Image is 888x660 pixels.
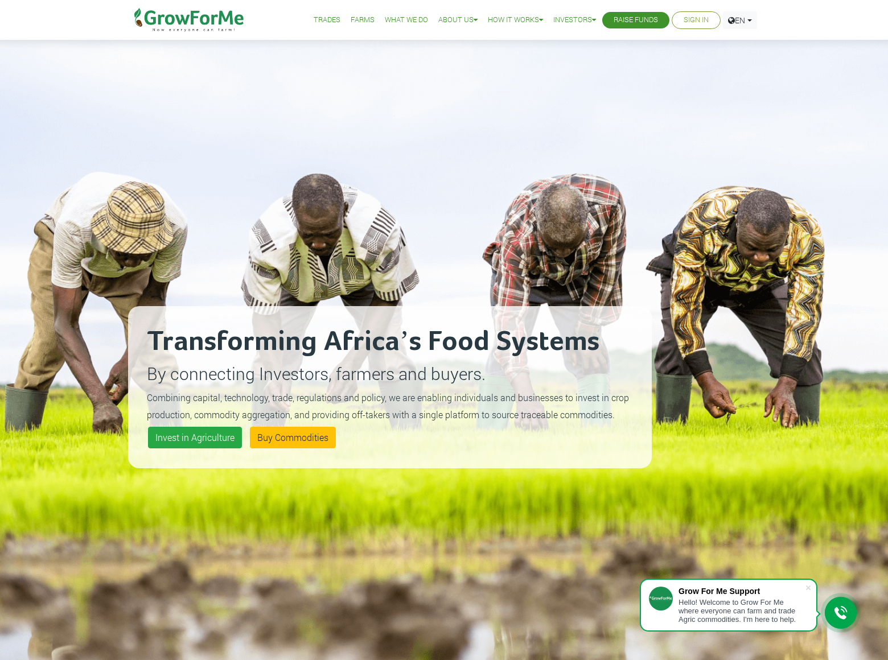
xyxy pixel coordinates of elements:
[488,14,543,26] a: How it Works
[385,14,428,26] a: What We Do
[250,427,336,448] a: Buy Commodities
[147,361,633,386] p: By connecting Investors, farmers and buyers.
[148,427,242,448] a: Invest in Agriculture
[723,11,757,29] a: EN
[351,14,375,26] a: Farms
[147,391,629,420] small: Combining capital, technology, trade, regulations and policy, we are enabling individuals and bus...
[147,325,633,359] h2: Transforming Africa’s Food Systems
[684,14,709,26] a: Sign In
[679,587,805,596] div: Grow For Me Support
[314,14,340,26] a: Trades
[438,14,478,26] a: About Us
[614,14,658,26] a: Raise Funds
[679,598,805,624] div: Hello! Welcome to Grow For Me where everyone can farm and trade Agric commodities. I'm here to help.
[553,14,596,26] a: Investors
